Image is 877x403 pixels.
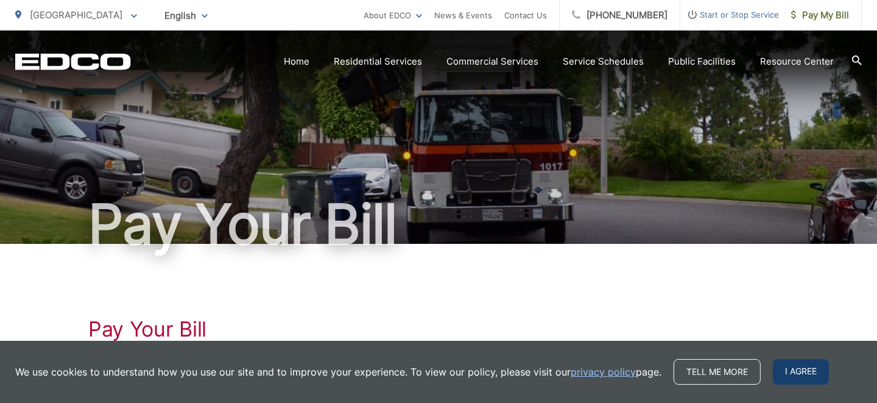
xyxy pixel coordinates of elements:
[773,359,829,385] span: I agree
[791,8,849,23] span: Pay My Bill
[446,54,538,69] a: Commercial Services
[284,54,309,69] a: Home
[504,8,547,23] a: Contact Us
[571,365,636,379] a: privacy policy
[563,54,644,69] a: Service Schedules
[434,8,492,23] a: News & Events
[15,53,131,70] a: EDCD logo. Return to the homepage.
[88,317,789,341] h1: Pay Your Bill
[334,54,422,69] a: Residential Services
[155,5,217,26] span: English
[760,54,834,69] a: Resource Center
[674,359,761,385] a: Tell me more
[15,365,661,379] p: We use cookies to understand how you use our site and to improve your experience. To view our pol...
[30,9,122,21] span: [GEOGRAPHIC_DATA]
[15,194,862,255] h1: Pay Your Bill
[364,8,422,23] a: About EDCO
[668,54,736,69] a: Public Facilities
